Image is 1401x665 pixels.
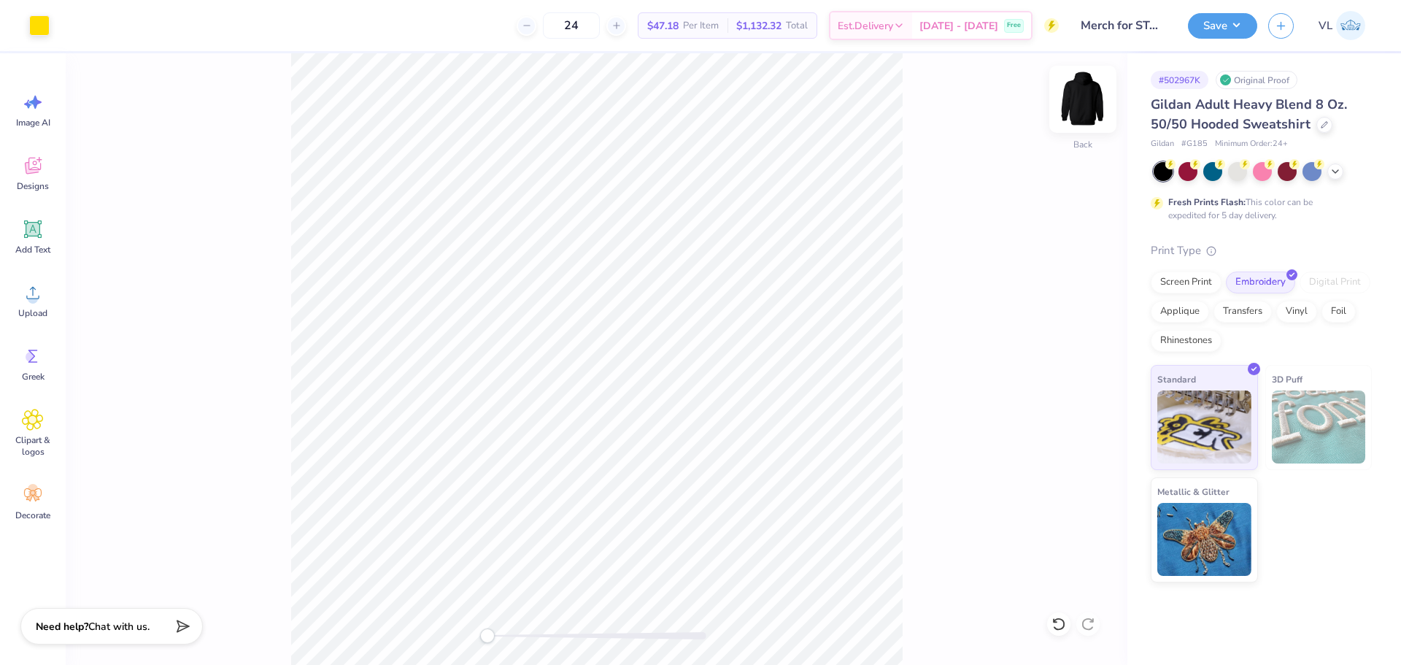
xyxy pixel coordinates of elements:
[736,18,781,34] span: $1,132.32
[1007,20,1021,31] span: Free
[1272,391,1366,464] img: 3D Puff
[1336,11,1365,40] img: Vincent Lloyd Laurel
[15,510,50,521] span: Decorate
[1151,71,1208,89] div: # 502967K
[1216,71,1297,89] div: Original Proof
[1054,70,1112,128] img: Back
[1157,484,1230,499] span: Metallic & Glitter
[1276,301,1317,323] div: Vinyl
[17,180,49,192] span: Designs
[18,307,47,319] span: Upload
[1168,196,1348,222] div: This color can be expedited for 5 day delivery.
[1157,372,1196,387] span: Standard
[786,18,808,34] span: Total
[1070,11,1177,40] input: Untitled Design
[1073,138,1092,151] div: Back
[647,18,679,34] span: $47.18
[15,244,50,255] span: Add Text
[1157,391,1251,464] img: Standard
[1215,138,1288,150] span: Minimum Order: 24 +
[1151,96,1347,133] span: Gildan Adult Heavy Blend 8 Oz. 50/50 Hooded Sweatshirt
[1157,503,1251,576] img: Metallic & Glitter
[36,620,88,634] strong: Need help?
[1300,272,1370,293] div: Digital Print
[1213,301,1272,323] div: Transfers
[16,117,50,128] span: Image AI
[480,629,495,643] div: Accessibility label
[1272,372,1302,387] span: 3D Puff
[838,18,893,34] span: Est. Delivery
[1181,138,1208,150] span: # G185
[1312,11,1372,40] a: VL
[1188,13,1257,39] button: Save
[22,371,45,383] span: Greek
[1321,301,1356,323] div: Foil
[1151,138,1174,150] span: Gildan
[9,434,57,458] span: Clipart & logos
[543,12,600,39] input: – –
[1168,196,1246,208] strong: Fresh Prints Flash:
[1151,272,1221,293] div: Screen Print
[1151,301,1209,323] div: Applique
[919,18,998,34] span: [DATE] - [DATE]
[683,18,719,34] span: Per Item
[88,620,150,634] span: Chat with us.
[1226,272,1295,293] div: Embroidery
[1319,18,1332,34] span: VL
[1151,330,1221,352] div: Rhinestones
[1151,242,1372,259] div: Print Type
